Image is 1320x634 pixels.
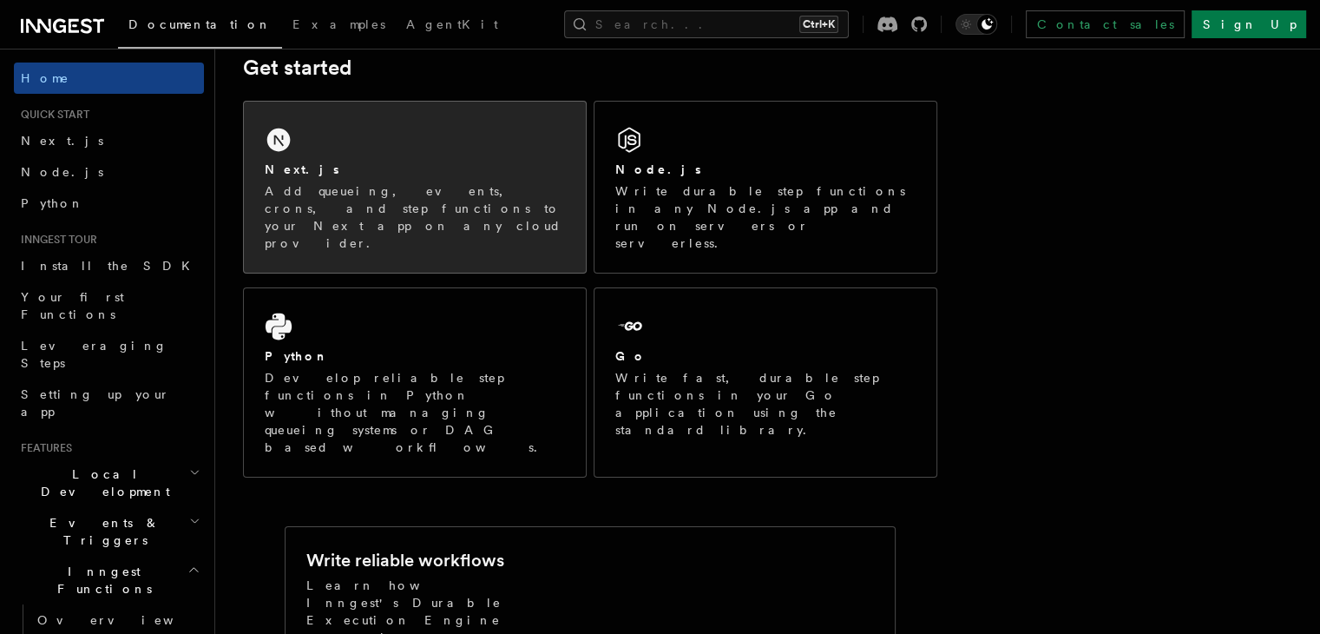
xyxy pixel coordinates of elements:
h2: Next.js [265,161,339,178]
p: Develop reliable step functions in Python without managing queueing systems or DAG based workflows. [265,369,565,456]
button: Local Development [14,459,204,507]
h2: Python [265,347,329,365]
a: Examples [282,5,396,47]
span: Python [21,196,84,210]
a: Next.jsAdd queueing, events, crons, and step functions to your Next app on any cloud provider. [243,101,587,274]
span: Inngest tour [14,233,97,247]
span: Quick start [14,108,89,122]
span: Events & Triggers [14,514,189,549]
a: Python [14,188,204,219]
kbd: Ctrl+K [799,16,838,33]
h2: Write reliable workflows [306,548,504,572]
a: Install the SDK [14,250,204,281]
a: Sign Up [1192,10,1306,38]
span: Next.js [21,134,103,148]
a: Your first Functions [14,281,204,330]
a: Documentation [118,5,282,49]
span: Inngest Functions [14,563,187,598]
a: Node.js [14,156,204,188]
span: AgentKit [406,17,498,31]
a: Next.js [14,125,204,156]
button: Toggle dark mode [956,14,997,35]
a: Node.jsWrite durable step functions in any Node.js app and run on servers or serverless. [594,101,937,274]
button: Search...Ctrl+K [564,10,849,38]
a: AgentKit [396,5,509,47]
p: Add queueing, events, crons, and step functions to your Next app on any cloud provider. [265,182,565,252]
button: Events & Triggers [14,507,204,556]
a: Home [14,63,204,94]
p: Write durable step functions in any Node.js app and run on servers or serverless. [615,182,916,252]
button: Inngest Functions [14,556,204,604]
a: Get started [243,56,351,80]
span: Local Development [14,466,189,500]
span: Leveraging Steps [21,339,167,370]
a: Setting up your app [14,379,204,427]
h2: Node.js [615,161,701,178]
span: Your first Functions [21,290,124,321]
span: Overview [37,613,216,627]
span: Home [21,69,69,87]
a: GoWrite fast, durable step functions in your Go application using the standard library. [594,287,937,478]
span: Node.js [21,165,103,179]
span: Setting up your app [21,387,170,419]
span: Examples [292,17,385,31]
p: Write fast, durable step functions in your Go application using the standard library. [615,369,916,439]
a: Leveraging Steps [14,330,204,379]
span: Documentation [128,17,272,31]
span: Install the SDK [21,259,200,273]
a: Contact sales [1026,10,1185,38]
h2: Go [615,347,647,365]
a: PythonDevelop reliable step functions in Python without managing queueing systems or DAG based wo... [243,287,587,478]
span: Features [14,441,72,455]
